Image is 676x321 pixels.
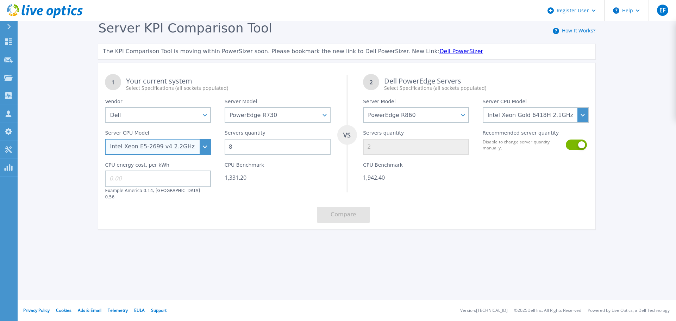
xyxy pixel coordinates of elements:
a: Telemetry [108,307,128,313]
label: CPU energy cost, per kWh [105,162,169,171]
span: The KPI Comparison Tool is moving within PowerSizer soon. Please bookmark the new link to Dell Po... [103,48,439,55]
span: Server KPI Comparison Tool [98,21,272,35]
label: CPU Benchmark [363,162,403,171]
label: Example America 0.14, [GEOGRAPHIC_DATA] 0.56 [105,188,200,199]
label: Server CPU Model [483,99,527,107]
label: Server Model [225,99,257,107]
input: 0.00 [105,171,211,187]
a: Privacy Policy [23,307,50,313]
span: EF [659,7,665,13]
label: Servers quantity [363,130,404,138]
label: CPU Benchmark [225,162,264,171]
label: Recommended server quantity [483,130,559,138]
label: Server CPU Model [105,130,149,138]
li: Powered by Live Optics, a Dell Technology [588,308,670,313]
label: Server Model [363,99,395,107]
div: Dell PowerEdge Servers [384,78,588,92]
div: Select Specifications (all sockets populated) [126,85,330,92]
label: Vendor [105,99,122,107]
a: Support [151,307,167,313]
div: Select Specifications (all sockets populated) [384,85,588,92]
li: © 2025 Dell Inc. All Rights Reserved [514,308,581,313]
a: Ads & Email [78,307,101,313]
div: Your current system [126,78,330,92]
tspan: 1 [112,79,115,86]
a: How It Works? [562,27,595,34]
button: Compare [317,207,370,223]
label: Disable to change server quantity manually. [483,139,562,151]
div: 1,331.20 [225,174,331,181]
a: Dell PowerSizer [439,48,483,55]
a: EULA [134,307,145,313]
a: Cookies [56,307,71,313]
div: 1,942.40 [363,174,469,181]
li: Version: [TECHNICAL_ID] [460,308,508,313]
label: Servers quantity [225,130,265,138]
tspan: 2 [370,79,373,86]
tspan: VS [343,131,351,139]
